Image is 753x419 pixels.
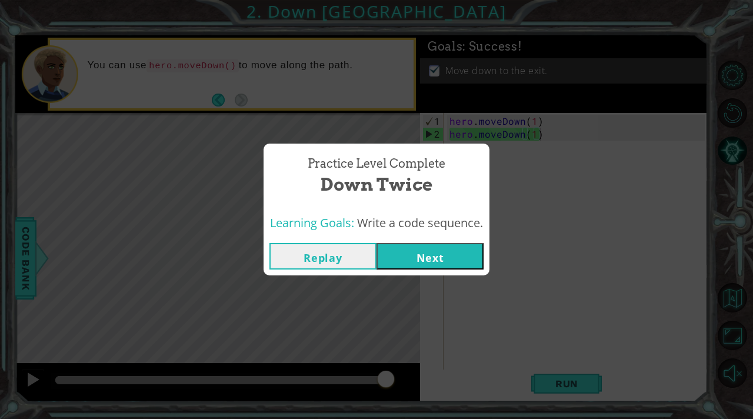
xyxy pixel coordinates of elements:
span: Down Twice [321,172,432,197]
button: Next [376,243,484,270]
span: Learning Goals: [270,215,354,231]
button: Replay [269,243,376,270]
span: Write a code sequence. [357,215,483,231]
span: Practice Level Complete [308,155,445,172]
